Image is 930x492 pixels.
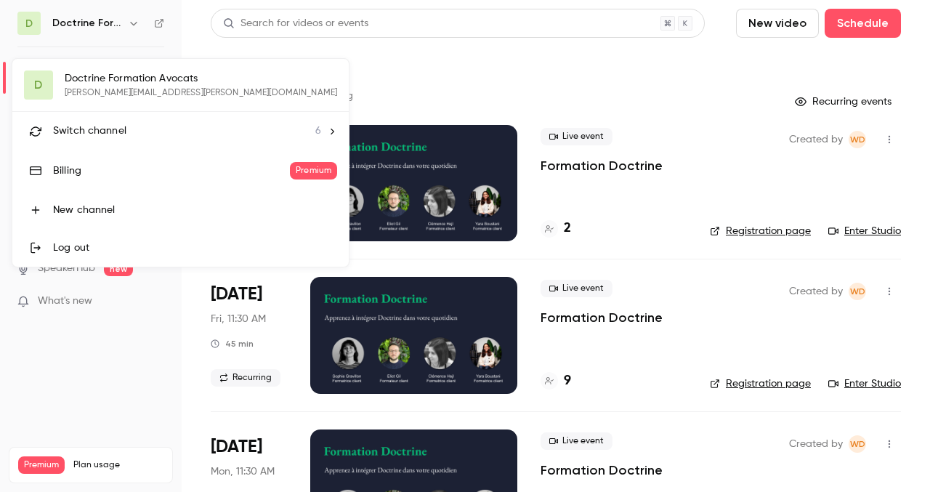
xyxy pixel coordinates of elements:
span: Switch channel [53,124,126,139]
div: Log out [53,241,337,255]
span: 6 [315,124,321,139]
div: New channel [53,203,337,217]
span: Premium [290,162,337,180]
div: Billing [53,164,290,178]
